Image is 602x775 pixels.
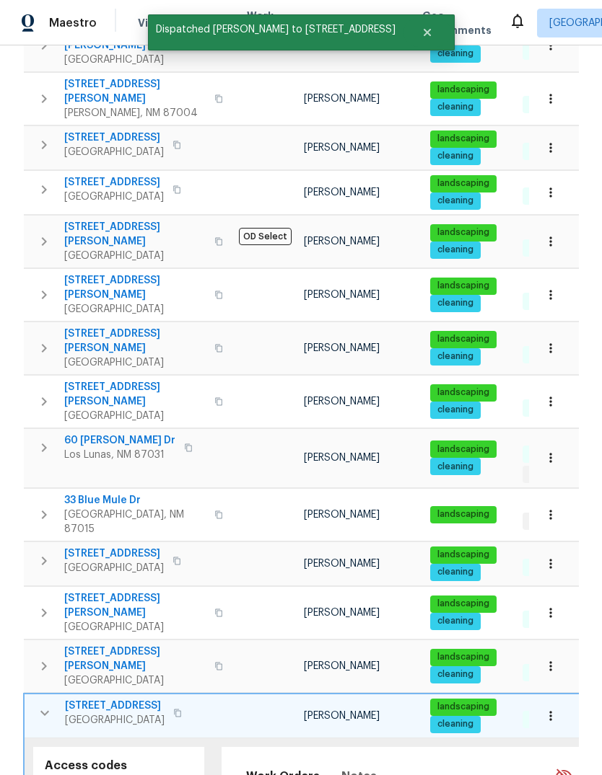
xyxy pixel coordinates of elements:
span: landscaping [432,549,495,561]
span: [STREET_ADDRESS][PERSON_NAME] [64,591,206,620]
span: [GEOGRAPHIC_DATA] [64,302,206,316]
span: landscaping [432,508,495,521]
span: 14 Done [524,45,570,58]
span: cleaning [432,48,479,60]
span: landscaping [432,226,495,239]
span: cleaning [432,615,479,627]
span: [PERSON_NAME] [304,711,380,721]
span: [GEOGRAPHIC_DATA] [64,190,164,204]
span: 60 [PERSON_NAME] Dr [64,433,175,448]
button: Close [403,18,451,47]
span: [GEOGRAPHIC_DATA] [64,409,206,423]
span: Geo Assignments [422,9,492,37]
span: [GEOGRAPHIC_DATA] [64,53,206,67]
span: 6 Done [524,145,566,157]
span: 15 Done [524,448,569,460]
span: 3 Done [524,295,566,307]
span: [STREET_ADDRESS][PERSON_NAME] [64,380,206,409]
span: [GEOGRAPHIC_DATA] [64,673,206,688]
span: landscaping [432,651,495,663]
span: 6 Done [524,561,566,573]
span: [PERSON_NAME] [304,510,380,520]
span: 10 Done [524,613,570,625]
span: OD Select [239,228,292,245]
span: 8 Done [524,190,566,202]
span: 33 Done [524,402,572,414]
span: [STREET_ADDRESS] [64,130,164,145]
span: landscaping [432,177,495,190]
span: landscaping [432,443,495,456]
span: 28 Done [524,242,572,254]
span: cleaning [432,718,479,730]
span: [PERSON_NAME] [304,187,380,198]
span: [GEOGRAPHIC_DATA] [64,249,206,263]
span: [PERSON_NAME] [304,559,380,569]
span: 1 WIP [524,515,557,527]
span: landscaping [432,84,495,96]
span: [GEOGRAPHIC_DATA] [64,355,206,370]
span: Maestro [49,16,97,30]
span: [GEOGRAPHIC_DATA] [64,561,164,575]
span: Visits [138,16,167,30]
span: cleaning [432,350,479,363]
span: [STREET_ADDRESS] [65,699,165,713]
span: cleaning [432,150,479,162]
span: Work Orders [247,9,284,37]
span: cleaning [432,297,479,309]
span: [STREET_ADDRESS][PERSON_NAME] [64,220,206,249]
span: [STREET_ADDRESS][PERSON_NAME] [64,77,206,106]
span: cleaning [432,404,479,416]
span: 1 Accepted [524,468,585,480]
span: [PERSON_NAME] [304,143,380,153]
span: cleaning [432,195,479,207]
span: landscaping [432,701,495,713]
span: 8 Done [524,713,566,725]
span: cleaning [432,244,479,256]
span: landscaping [432,598,495,610]
span: 9 Done [524,99,566,111]
span: [STREET_ADDRESS][PERSON_NAME] [64,645,206,673]
span: landscaping [432,133,495,145]
span: [GEOGRAPHIC_DATA] [64,620,206,634]
span: [PERSON_NAME] [304,94,380,104]
span: 8 Done [524,666,566,678]
span: [STREET_ADDRESS] [64,546,164,561]
span: cleaning [432,668,479,681]
span: [PERSON_NAME] [304,661,380,671]
span: cleaning [432,461,479,473]
span: [GEOGRAPHIC_DATA], NM 87015 [64,508,206,536]
span: 33 Blue Mule Dr [64,493,206,508]
span: cleaning [432,101,479,113]
span: [PERSON_NAME] [304,608,380,618]
span: Dispatched [PERSON_NAME] to [STREET_ADDRESS] [148,14,403,45]
span: landscaping [432,333,495,345]
span: 18 Done [524,348,570,360]
span: [GEOGRAPHIC_DATA] [65,713,165,727]
h5: Access codes [45,758,193,774]
span: landscaping [432,386,495,399]
span: Los Lunas, NM 87031 [64,448,175,462]
span: cleaning [432,566,479,578]
span: [STREET_ADDRESS] [64,175,164,190]
span: landscaping [432,280,495,292]
span: [PERSON_NAME] [304,236,380,247]
span: [PERSON_NAME], NM 87004 [64,106,206,120]
span: [STREET_ADDRESS][PERSON_NAME] [64,273,206,302]
span: [STREET_ADDRESS][PERSON_NAME] [64,327,206,355]
span: [GEOGRAPHIC_DATA] [64,145,164,159]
